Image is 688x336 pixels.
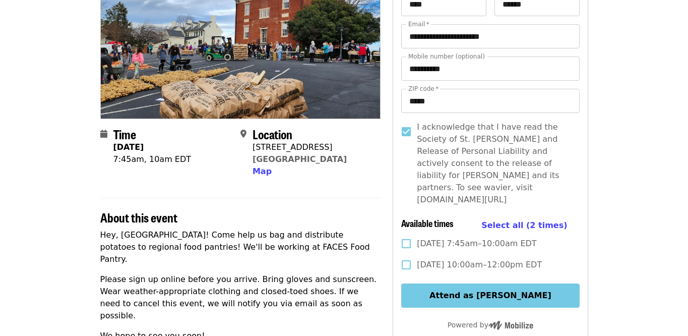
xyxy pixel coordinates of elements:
[113,153,192,165] div: 7:45am, 10am EDT
[401,24,579,48] input: Email
[408,21,429,27] label: Email
[448,321,533,329] span: Powered by
[488,321,533,330] img: Powered by Mobilize
[113,142,144,152] strong: [DATE]
[100,229,381,265] p: Hey, [GEOGRAPHIC_DATA]! Come help us bag and distribute potatoes to regional food pantries! We'll...
[100,208,177,226] span: About this event
[100,129,107,139] i: calendar icon
[100,273,381,322] p: Please sign up online before you arrive. Bring gloves and sunscreen. Wear weather-appropriate clo...
[417,121,571,206] span: I acknowledge that I have read the Society of St. [PERSON_NAME] and Release of Personal Liability...
[240,129,246,139] i: map-marker-alt icon
[417,238,536,250] span: [DATE] 7:45am–10:00am EDT
[417,259,542,271] span: [DATE] 10:00am–12:00pm EDT
[401,57,579,81] input: Mobile number (optional)
[401,284,579,308] button: Attend as [PERSON_NAME]
[408,53,485,60] label: Mobile number (optional)
[408,86,439,92] label: ZIP code
[253,166,272,176] span: Map
[253,125,292,143] span: Location
[253,165,272,178] button: Map
[253,141,347,153] div: [STREET_ADDRESS]
[253,154,347,164] a: [GEOGRAPHIC_DATA]
[401,89,579,113] input: ZIP code
[481,218,567,233] button: Select all (2 times)
[401,216,454,230] span: Available times
[113,125,136,143] span: Time
[481,220,567,230] span: Select all (2 times)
